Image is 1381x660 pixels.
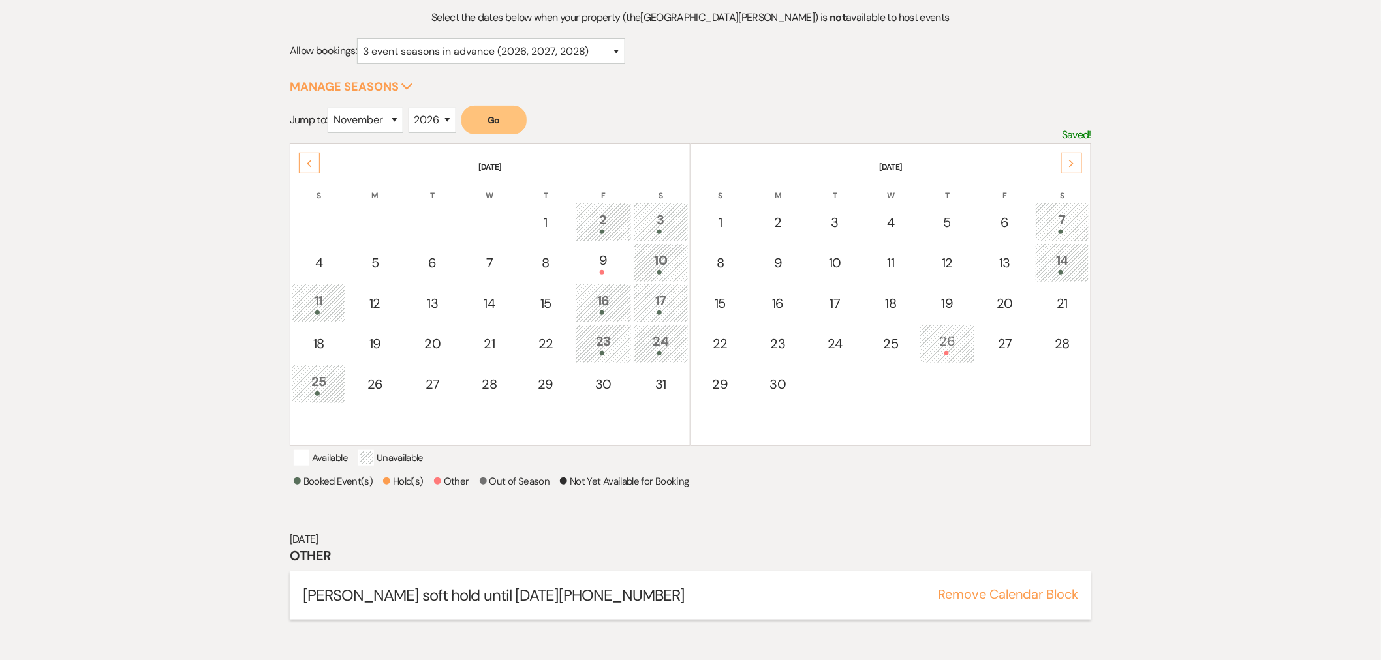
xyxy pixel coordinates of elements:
[1062,127,1091,143] p: Saved!
[294,450,348,466] p: Available
[518,174,574,202] th: T
[1035,174,1090,202] th: S
[290,113,328,127] span: Jump to:
[462,174,516,202] th: W
[582,331,625,355] div: 23
[1042,293,1083,313] div: 21
[756,293,799,313] div: 16
[692,145,1089,173] th: [DATE]
[640,291,681,315] div: 17
[1042,250,1083,275] div: 14
[582,291,625,315] div: 16
[354,374,396,394] div: 26
[927,293,968,313] div: 19
[927,213,968,232] div: 5
[290,547,1091,565] h3: Other
[1042,334,1083,353] div: 28
[525,293,566,313] div: 15
[920,174,975,202] th: T
[871,334,911,353] div: 25
[525,213,566,232] div: 1
[411,374,454,394] div: 27
[575,174,632,202] th: F
[863,174,918,202] th: W
[633,174,689,202] th: S
[480,473,550,489] p: Out of Season
[469,334,509,353] div: 21
[383,473,424,489] p: Hold(s)
[582,250,625,275] div: 9
[582,374,625,394] div: 30
[461,106,527,134] button: Go
[808,174,863,202] th: T
[560,473,689,489] p: Not Yet Available for Booking
[871,213,911,232] div: 4
[299,253,339,273] div: 4
[984,253,1026,273] div: 13
[984,213,1026,232] div: 6
[354,293,396,313] div: 12
[984,334,1026,353] div: 27
[354,253,396,273] div: 5
[756,213,799,232] div: 2
[815,213,856,232] div: 3
[434,473,469,489] p: Other
[299,372,339,396] div: 25
[700,293,741,313] div: 15
[871,293,911,313] div: 18
[756,334,799,353] div: 23
[927,331,968,355] div: 26
[700,253,741,273] div: 8
[294,473,373,489] p: Booked Event(s)
[938,588,1078,601] button: Remove Calendar Block
[354,334,396,353] div: 19
[299,334,339,353] div: 18
[815,293,856,313] div: 17
[299,291,339,315] div: 11
[303,585,685,605] span: [PERSON_NAME] soft hold until [DATE][PHONE_NUMBER]
[292,145,689,173] th: [DATE]
[640,250,681,275] div: 10
[1042,210,1083,234] div: 7
[347,174,403,202] th: M
[700,374,741,394] div: 29
[756,253,799,273] div: 9
[749,174,806,202] th: M
[700,213,741,232] div: 1
[358,450,424,466] p: Unavailable
[700,334,741,353] div: 22
[390,9,991,26] p: Select the dates below when your property (the [GEOGRAPHIC_DATA][PERSON_NAME] ) is available to h...
[640,210,681,234] div: 3
[290,81,413,93] button: Manage Seasons
[525,374,566,394] div: 29
[525,334,566,353] div: 22
[290,44,357,58] span: Allow bookings:
[411,334,454,353] div: 20
[290,532,1091,547] h6: [DATE]
[469,253,509,273] div: 7
[692,174,748,202] th: S
[404,174,461,202] th: T
[469,293,509,313] div: 14
[756,374,799,394] div: 30
[640,331,681,355] div: 24
[525,253,566,273] div: 8
[411,253,454,273] div: 6
[640,374,681,394] div: 31
[582,210,625,234] div: 2
[984,293,1026,313] div: 20
[976,174,1033,202] th: F
[815,253,856,273] div: 10
[927,253,968,273] div: 12
[815,334,856,353] div: 24
[411,293,454,313] div: 13
[830,10,846,24] strong: not
[469,374,509,394] div: 28
[871,253,911,273] div: 11
[292,174,346,202] th: S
